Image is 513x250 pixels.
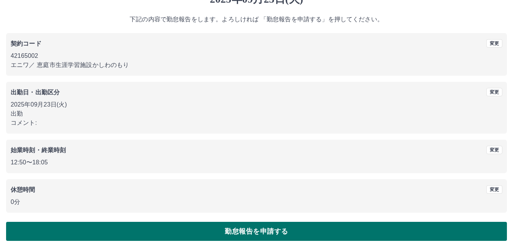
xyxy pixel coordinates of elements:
button: 勤怠報告を申請する [6,222,507,241]
p: 出勤 [11,109,502,118]
p: 2025年09月23日(火) [11,100,502,109]
button: 変更 [486,185,502,194]
b: 休憩時間 [11,186,35,193]
p: 12:50 〜 18:05 [11,158,502,167]
p: エニワ ／ 恵庭市生涯学習施設かしわのもり [11,61,502,70]
button: 変更 [486,88,502,96]
button: 変更 [486,39,502,48]
p: 42165002 [11,51,502,61]
p: 0分 [11,197,502,207]
p: 下記の内容で勤怠報告をします。よろしければ 「勤怠報告を申請する」を押してください。 [6,15,507,24]
b: 出勤日・出勤区分 [11,89,60,96]
b: 契約コード [11,40,41,47]
b: 始業時刻・終業時刻 [11,147,66,153]
button: 変更 [486,146,502,154]
p: コメント: [11,118,502,127]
